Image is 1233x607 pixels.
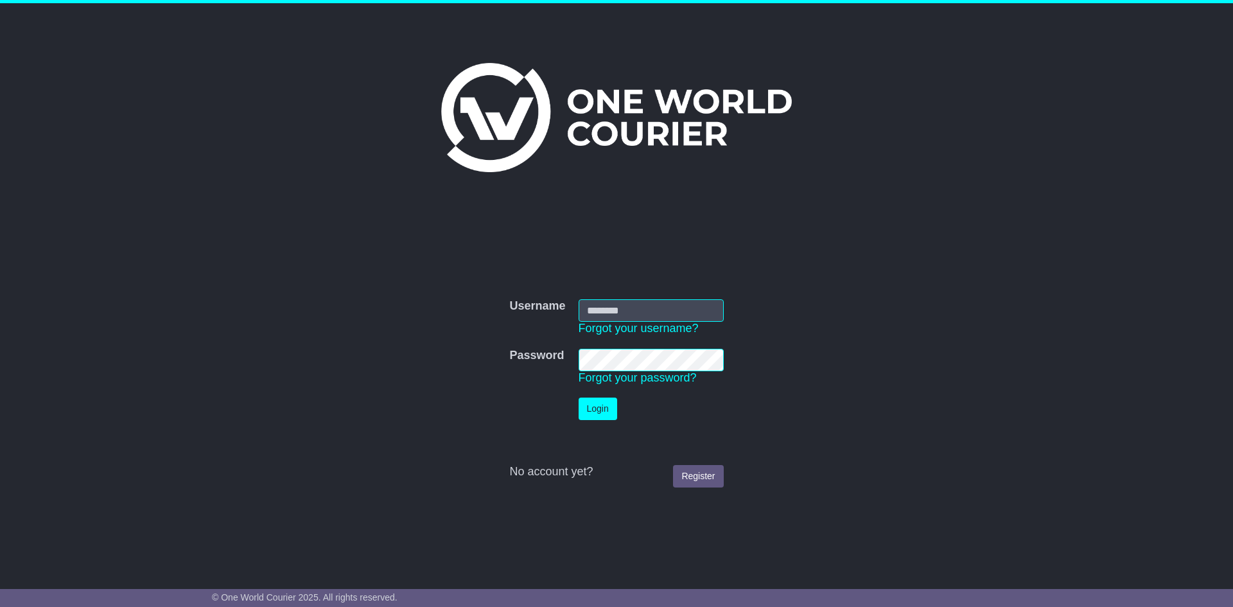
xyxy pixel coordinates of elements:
img: One World [441,63,792,172]
button: Login [579,398,617,420]
a: Register [673,465,723,488]
div: No account yet? [509,465,723,479]
label: Username [509,299,565,313]
a: Forgot your password? [579,371,697,384]
label: Password [509,349,564,363]
a: Forgot your username? [579,322,699,335]
span: © One World Courier 2025. All rights reserved. [212,592,398,603]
